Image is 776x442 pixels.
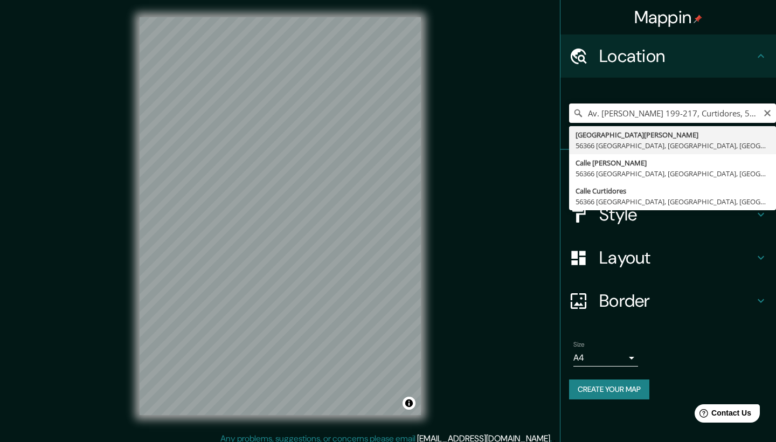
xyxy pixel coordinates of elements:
h4: Style [599,204,754,225]
h4: Layout [599,247,754,268]
h4: Location [599,45,754,67]
div: 56366 [GEOGRAPHIC_DATA], [GEOGRAPHIC_DATA], [GEOGRAPHIC_DATA] [576,140,770,151]
div: [GEOGRAPHIC_DATA][PERSON_NAME] [576,129,770,140]
h4: Mappin [634,6,703,28]
div: A4 [573,349,638,367]
iframe: Help widget launcher [680,400,764,430]
div: Layout [560,236,776,279]
button: Clear [763,107,772,118]
div: Pins [560,150,776,193]
label: Size [573,340,585,349]
button: Toggle attribution [403,397,415,410]
div: Calle [PERSON_NAME] [576,157,770,168]
input: Pick your city or area [569,103,776,123]
h4: Border [599,290,754,312]
div: Border [560,279,776,322]
div: Calle Curtidores [576,185,770,196]
button: Create your map [569,379,649,399]
img: pin-icon.png [694,15,702,23]
div: Style [560,193,776,236]
canvas: Map [140,17,421,415]
div: 56366 [GEOGRAPHIC_DATA], [GEOGRAPHIC_DATA], [GEOGRAPHIC_DATA] [576,168,770,179]
div: 56366 [GEOGRAPHIC_DATA], [GEOGRAPHIC_DATA], [GEOGRAPHIC_DATA] [576,196,770,207]
div: Location [560,34,776,78]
